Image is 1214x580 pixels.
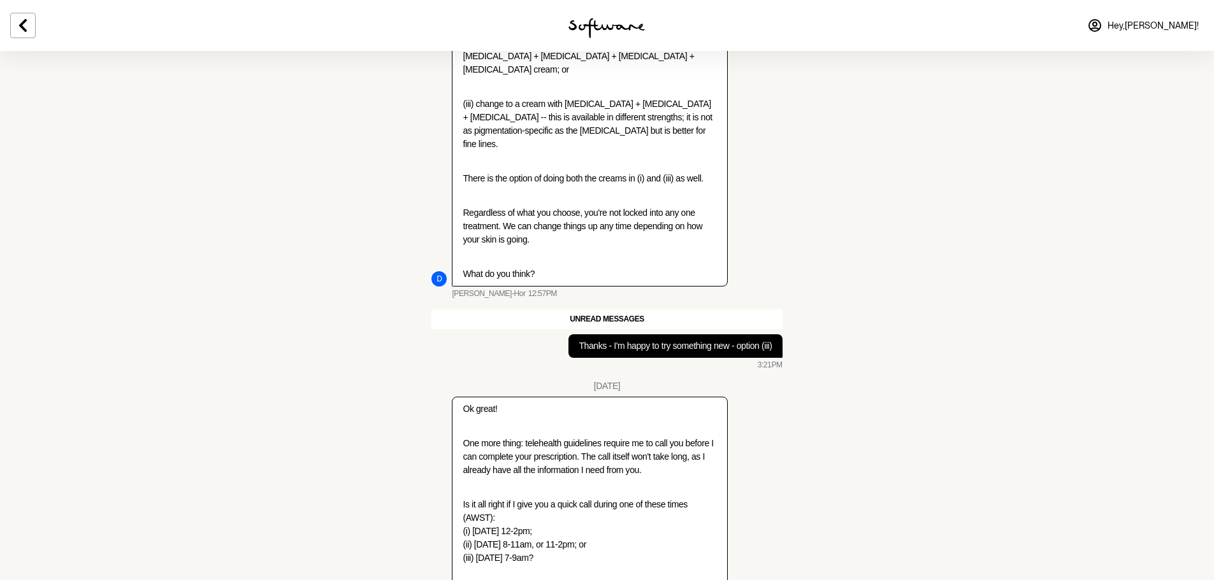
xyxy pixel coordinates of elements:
[463,437,716,477] p: One more thing: telehealth guidelines require me to call you before I can complete your prescript...
[594,381,621,392] div: [DATE]
[431,309,782,330] div: unread messages
[758,360,783,371] time: 2025-09-15T07:21:40.479Z
[463,172,716,185] p: There is the option of doing both the creams in (i) and (iii) as well.
[1108,20,1199,31] span: Hey, [PERSON_NAME] !
[568,18,645,38] img: software logo
[463,498,716,565] p: Is it all right if I give you a quick call during one of these times (AWST): (i) [DATE] 12-2pm; (...
[463,97,716,151] p: (iii) change to a cream with [MEDICAL_DATA] + [MEDICAL_DATA] + [MEDICAL_DATA] -- this is availabl...
[431,271,447,286] div: Dr. Kirsty Wallace-Hor
[431,271,447,286] div: D
[452,289,525,299] span: [PERSON_NAME]-Hor
[528,289,557,299] time: 2025-09-15T04:57:51.515Z
[463,402,716,416] p: Ok great!
[1080,10,1206,41] a: Hey,[PERSON_NAME]!
[463,36,716,76] p: (ii) do another course of the stronger pigmentation cream with [MEDICAL_DATA] + [MEDICAL_DATA] + ...
[463,267,716,281] p: What do you think?
[463,206,716,246] p: Regardless of what you choose, you're not locked into any one treatment. We can change things up ...
[579,339,772,353] p: Thanks - I'm happy to try something new - option (iii)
